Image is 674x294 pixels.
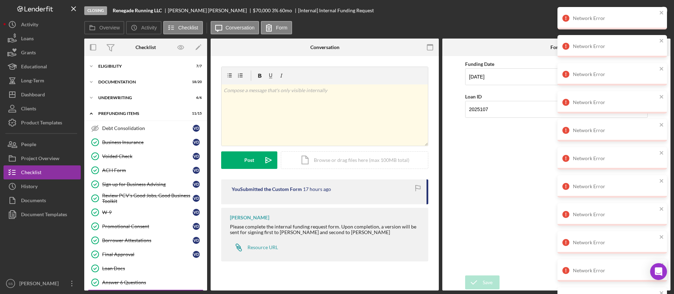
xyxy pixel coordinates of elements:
label: Funding Date [465,61,494,67]
button: Post [221,151,277,169]
div: Prefunding Items [98,111,184,116]
div: V D [193,223,200,230]
div: V D [193,237,200,244]
div: Save [483,275,493,289]
div: Documentation [98,80,184,84]
a: Loan Docs [88,261,204,275]
label: Activity [141,25,157,30]
div: Debt Consolidation [102,125,193,131]
div: Final Approval [102,252,193,257]
div: Network Error [573,212,657,217]
button: Loans [4,32,81,46]
button: close [659,66,664,73]
div: [Internal] Internal Funding Request [298,8,374,13]
button: Product Templates [4,116,81,130]
a: Review PCV's Good Jobs, Good Business ToolkitVD [88,191,204,205]
button: Clients [4,102,81,116]
button: close [659,38,664,45]
a: Promotional ConsentVD [88,219,204,233]
div: 6 / 6 [189,96,202,100]
div: 11 / 15 [189,111,202,116]
div: History [21,179,38,195]
label: Checklist [178,25,198,30]
div: Answer 6 Questions [102,280,203,285]
div: Documents [21,193,46,209]
div: Conversation [310,45,339,50]
button: Long-Term [4,74,81,88]
div: Open Intercom Messenger [650,263,667,280]
button: Overview [84,21,124,34]
a: Checklist [4,165,81,179]
a: ACH FormVD [88,163,204,177]
button: History [4,179,81,193]
div: Form [550,45,562,50]
div: V D [193,209,200,216]
div: Promotional Consent [102,224,193,229]
label: Overview [99,25,120,30]
div: Network Error [573,240,657,245]
div: V D [193,251,200,258]
button: close [659,10,664,16]
button: Document Templates [4,207,81,221]
button: Documents [4,193,81,207]
div: Checklist [21,165,41,181]
div: W-9 [102,210,193,215]
div: Loans [21,32,34,47]
div: Network Error [573,184,657,189]
div: Loan Docs [102,266,203,271]
div: Voided Check [102,153,193,159]
time: 2025-09-29 23:36 [303,186,331,192]
div: Product Templates [21,116,62,131]
div: Eligibility [98,64,184,68]
div: ACH Form [102,167,193,173]
div: Post [244,151,254,169]
div: Educational [21,60,47,75]
a: W-9VD [88,205,204,219]
a: Voided CheckVD [88,149,204,163]
div: Dashboard [21,88,45,103]
button: close [659,150,664,157]
button: close [659,262,664,269]
div: Network Error [573,100,657,105]
button: Grants [4,46,81,60]
button: Project Overview [4,151,81,165]
div: V D [193,125,200,132]
a: Sign up for Business AdvisingVD [88,177,204,191]
label: Conversation [226,25,255,30]
button: SS[PERSON_NAME] [4,276,81,290]
button: close [659,122,664,129]
div: Project Overview [21,151,59,167]
div: [PERSON_NAME] [PERSON_NAME] [168,8,253,13]
div: V D [193,153,200,160]
button: close [659,178,664,185]
button: Checklist [163,21,203,34]
div: Document Templates [21,207,67,223]
div: Grants [21,46,36,61]
div: $70,000 [253,8,271,13]
div: Underwriting [98,96,184,100]
a: People [4,137,81,151]
div: V D [193,181,200,188]
button: Educational [4,60,81,74]
div: Sign up for Business Advising [102,182,193,187]
div: 3 % [272,8,278,13]
button: Dashboard [4,88,81,102]
div: Network Error [573,128,657,133]
div: Network Error [573,268,657,273]
div: Review PCV's Good Jobs, Good Business Toolkit [102,193,193,204]
div: Closing [84,6,107,15]
button: Activity [4,18,81,32]
div: 60 mo [279,8,292,13]
div: Resource URL [247,245,278,250]
a: Resource URL [230,240,278,254]
div: Activity [21,18,38,33]
div: Please complete the internal funding request form. Upon completion, a version will be sent for si... [230,224,421,235]
div: Clients [21,102,36,117]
